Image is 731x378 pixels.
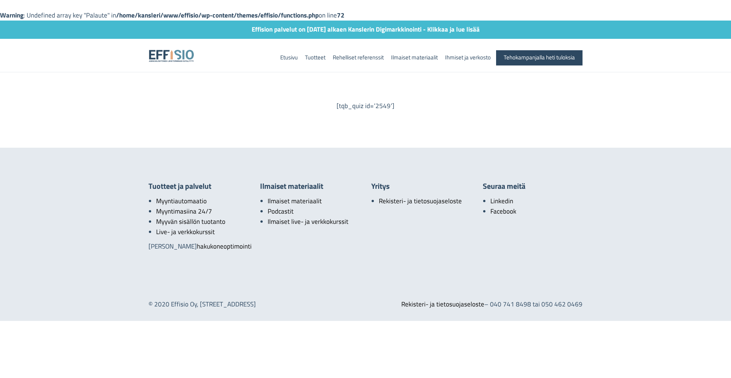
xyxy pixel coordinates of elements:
a: Ilmaiset materiaalit [389,51,440,64]
a: Ilmaiset materiaalit [268,196,322,206]
a: hakukoneoptimointi [197,241,252,251]
h3: Tuotteet ja palvelut [148,182,249,190]
a: Tehokampanjalla heti tuloksia [496,49,583,65]
a: Facebook [490,206,516,216]
a: Linkedin [490,196,513,206]
img: Effisio [143,50,200,62]
a: Myyntimasiina 24/7 [156,206,212,216]
b: 72 [337,10,345,20]
h3: Yritys [371,182,471,190]
p: [PERSON_NAME] [148,241,249,255]
a: Ihmiset ja verkosto [443,51,493,64]
a: Rehelliset referenssit [331,51,386,64]
a: Myyntiautomaatio [156,196,207,206]
a: Myyvän sisällön tuotanto [156,217,225,226]
a: Tuotteet [303,51,327,64]
a: Ilmaiset live- ja verkkokurssit [268,217,348,226]
h3: Ilmaiset materiaalit [260,182,360,190]
p: [tqb_quiz id=’2549′] [223,101,508,115]
a: Live- ja verkkokurssit [156,227,215,237]
a: Rekisteri- ja tietosuojaseloste [379,196,462,206]
div: – 040 741 8498 tai 050 462 0469 [365,299,588,309]
div: © 2020 Effisio Oy , [STREET_ADDRESS] [143,299,365,309]
a: Etusivu [278,51,300,64]
a: Rekisteri- ja tietosuojaseloste [401,299,484,309]
a: Podcastit [268,206,294,216]
b: /home/kansleri/www/effisio/wp-content/themes/effisio/functions.php [116,10,319,20]
h3: Seuraa meitä [483,182,583,190]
